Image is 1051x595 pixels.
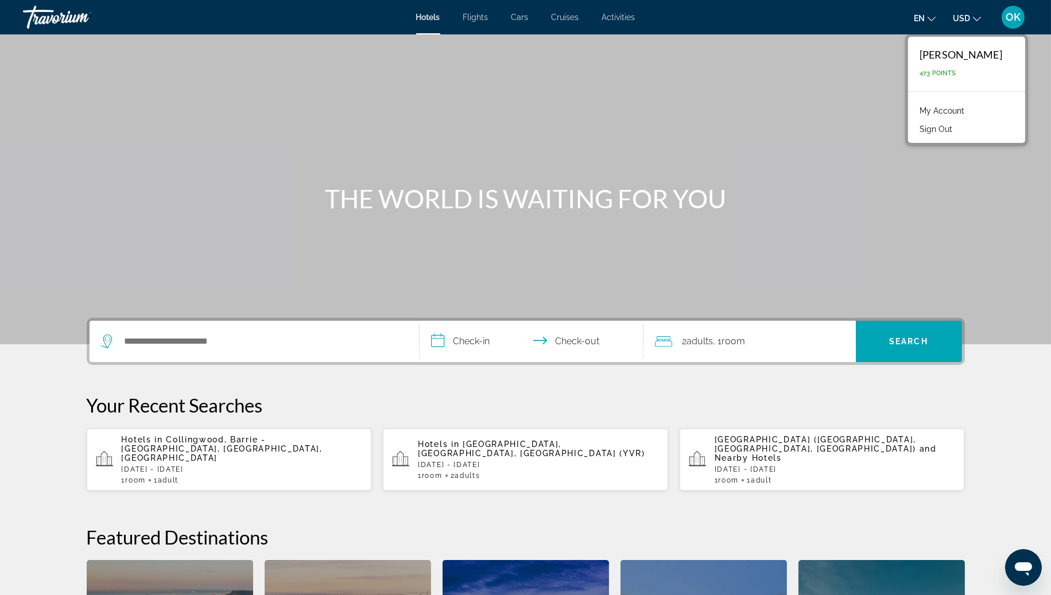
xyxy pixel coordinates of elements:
span: Adult [158,476,179,484]
span: Adult [751,476,771,484]
p: [DATE] - [DATE] [122,465,363,473]
button: Select check in and out date [420,321,643,362]
span: [GEOGRAPHIC_DATA], [GEOGRAPHIC_DATA], [GEOGRAPHIC_DATA] (YVR) [418,440,645,458]
a: Flights [463,13,488,22]
a: Activities [602,13,635,22]
span: 1 [122,476,146,484]
span: , 1 [713,333,746,349]
span: and Nearby Hotels [715,444,937,462]
button: Change language [914,10,936,26]
span: Search [889,337,928,346]
a: My Account [914,103,970,118]
span: 1 [418,472,442,480]
h2: Featured Destinations [87,526,965,549]
span: Adults [687,336,713,347]
button: Sign Out [914,122,958,137]
span: [GEOGRAPHIC_DATA] ([GEOGRAPHIC_DATA], [GEOGRAPHIC_DATA], [GEOGRAPHIC_DATA]) [715,435,916,453]
button: Search [856,321,962,362]
h1: THE WORLD IS WAITING FOR YOU [311,184,741,213]
span: USD [953,14,970,23]
span: OK [1006,11,1021,23]
div: Search widget [90,321,962,362]
span: 1 [154,476,179,484]
button: User Menu [998,5,1028,29]
span: Collingwood, Barrie - [GEOGRAPHIC_DATA], [GEOGRAPHIC_DATA], [GEOGRAPHIC_DATA] [122,435,323,462]
span: Adults [455,472,480,480]
iframe: Button to launch messaging window [1005,549,1042,586]
p: [DATE] - [DATE] [715,465,956,473]
button: Hotels in Collingwood, Barrie - [GEOGRAPHIC_DATA], [GEOGRAPHIC_DATA], [GEOGRAPHIC_DATA][DATE] - [... [87,428,372,491]
span: 2 [682,333,713,349]
a: Travorium [23,2,138,32]
div: [PERSON_NAME] [920,48,1002,61]
span: 473 Points [920,69,956,77]
span: Hotels in [418,440,459,449]
span: Room [719,476,739,484]
span: 1 [715,476,739,484]
span: Room [722,336,746,347]
a: Hotels [416,13,440,22]
span: 2 [451,472,480,480]
a: Cruises [552,13,579,22]
button: Hotels in [GEOGRAPHIC_DATA], [GEOGRAPHIC_DATA], [GEOGRAPHIC_DATA] (YVR)[DATE] - [DATE]1Room2Adults [383,428,668,491]
p: [DATE] - [DATE] [418,461,659,469]
span: 1 [747,476,771,484]
a: Cars [511,13,529,22]
span: Room [125,476,146,484]
span: Room [422,472,443,480]
p: Your Recent Searches [87,394,965,417]
span: Hotels in [122,435,163,444]
button: [GEOGRAPHIC_DATA] ([GEOGRAPHIC_DATA], [GEOGRAPHIC_DATA], [GEOGRAPHIC_DATA]) and Nearby Hotels[DAT... [680,428,965,491]
input: Search hotel destination [123,333,402,350]
span: en [914,14,925,23]
button: Travelers: 2 adults, 0 children [643,321,856,362]
button: Change currency [953,10,981,26]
